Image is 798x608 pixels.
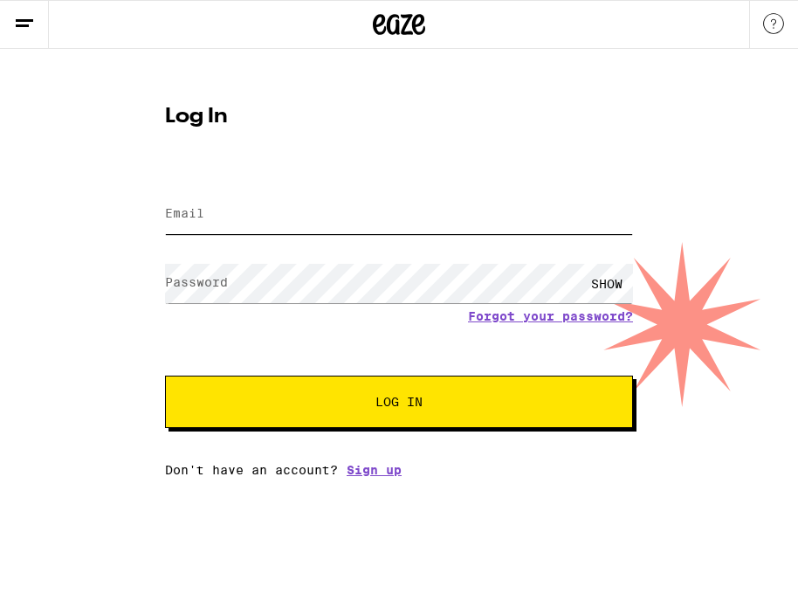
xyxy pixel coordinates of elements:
label: Email [165,206,204,220]
div: Don't have an account? [165,463,633,477]
a: Forgot your password? [468,309,633,323]
h1: Log In [165,107,633,128]
span: Hi. Need any help? [10,12,126,26]
span: Log In [375,396,423,408]
div: SHOW [581,264,633,303]
button: Log In [165,376,633,428]
a: Sign up [347,463,402,477]
input: Email [165,195,633,234]
label: Password [165,275,228,289]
